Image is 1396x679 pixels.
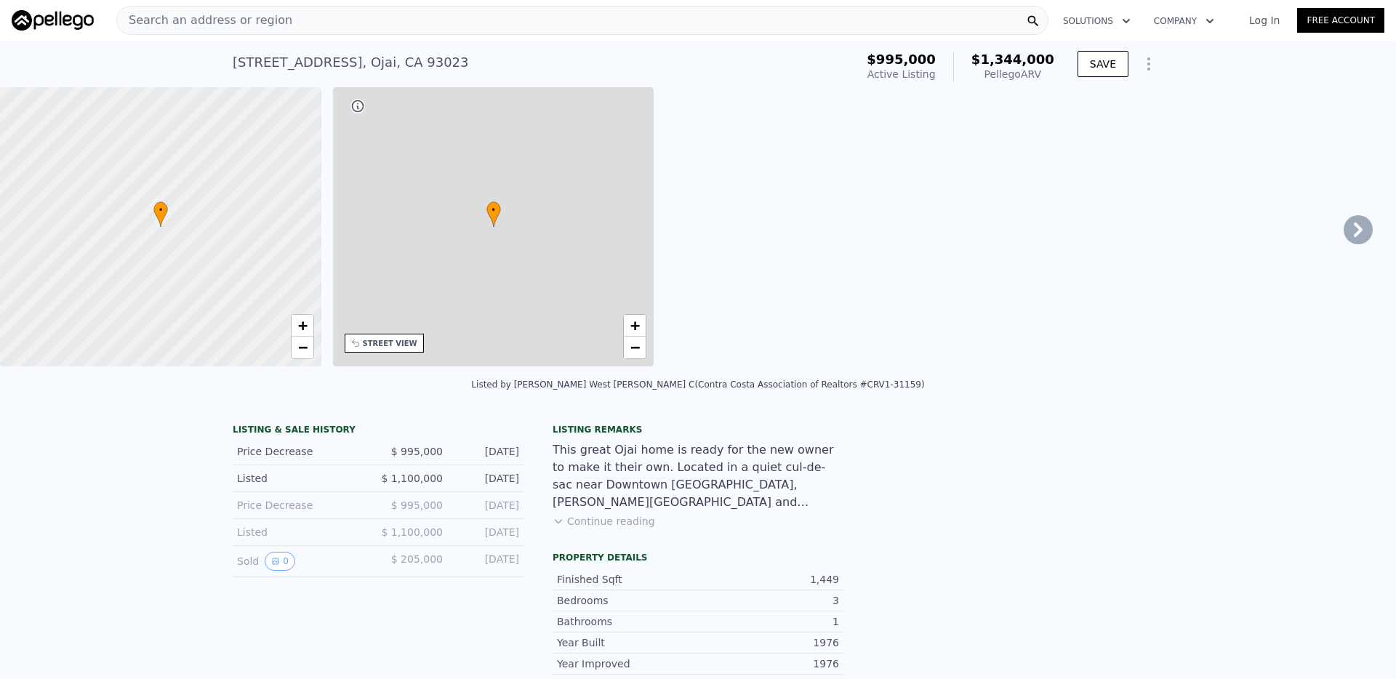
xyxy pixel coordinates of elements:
[698,614,839,629] div: 1
[237,498,366,513] div: Price Decrease
[557,656,698,671] div: Year Improved
[233,52,469,73] div: [STREET_ADDRESS] , Ojai , CA 93023
[698,593,839,608] div: 3
[698,656,839,671] div: 1976
[867,68,936,80] span: Active Listing
[486,201,501,227] div: •
[557,593,698,608] div: Bedrooms
[153,204,168,217] span: •
[630,316,640,334] span: +
[624,315,646,337] a: Zoom in
[486,204,501,217] span: •
[237,444,366,459] div: Price Decrease
[265,552,295,571] button: View historical data
[630,338,640,356] span: −
[1232,13,1297,28] a: Log In
[297,338,307,356] span: −
[698,635,839,650] div: 1976
[381,526,443,538] span: $ 1,100,000
[454,525,519,539] div: [DATE]
[1297,8,1384,33] a: Free Account
[363,338,417,349] div: STREET VIEW
[292,315,313,337] a: Zoom in
[454,444,519,459] div: [DATE]
[297,316,307,334] span: +
[553,424,843,435] div: Listing remarks
[153,201,168,227] div: •
[557,572,698,587] div: Finished Sqft
[237,525,366,539] div: Listed
[381,473,443,484] span: $ 1,100,000
[454,471,519,486] div: [DATE]
[553,441,843,511] div: This great Ojai home is ready for the new owner to make it their own. Located in a quiet cul-de-s...
[454,552,519,571] div: [DATE]
[971,52,1054,67] span: $1,344,000
[391,446,443,457] span: $ 995,000
[233,424,523,438] div: LISTING & SALE HISTORY
[557,614,698,629] div: Bathrooms
[971,67,1054,81] div: Pellego ARV
[391,553,443,565] span: $ 205,000
[553,552,843,563] div: Property details
[237,471,366,486] div: Listed
[1051,8,1142,34] button: Solutions
[237,552,366,571] div: Sold
[471,379,924,390] div: Listed by [PERSON_NAME] West [PERSON_NAME] C (Contra Costa Association of Realtors #CRV1-31159)
[292,337,313,358] a: Zoom out
[117,12,292,29] span: Search an address or region
[1142,8,1226,34] button: Company
[454,498,519,513] div: [DATE]
[1078,51,1128,77] button: SAVE
[698,572,839,587] div: 1,449
[553,514,655,529] button: Continue reading
[867,52,936,67] span: $995,000
[391,499,443,511] span: $ 995,000
[624,337,646,358] a: Zoom out
[12,10,94,31] img: Pellego
[1134,49,1163,79] button: Show Options
[557,635,698,650] div: Year Built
